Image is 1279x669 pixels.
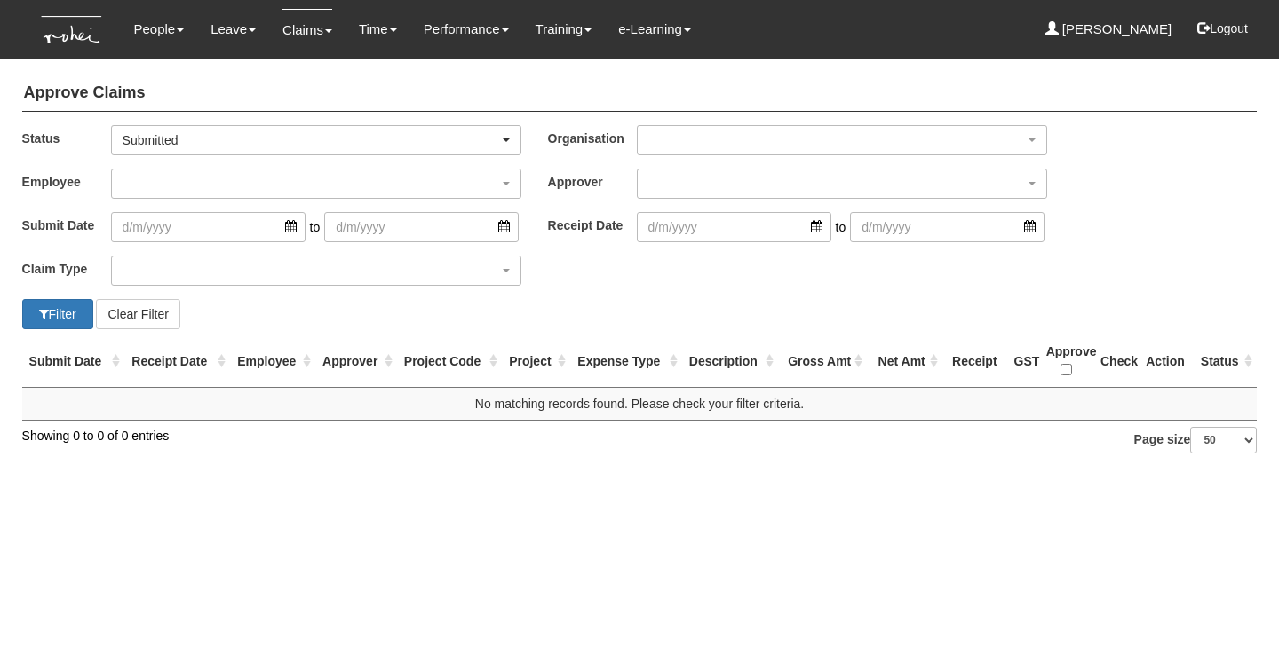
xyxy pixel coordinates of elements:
span: to [306,212,325,242]
td: No matching records found. Please check your filter criteria. [22,387,1258,420]
h4: Approve Claims [22,75,1258,112]
th: Receipt [942,335,1006,388]
label: Organisation [548,125,637,151]
th: Project Code : activate to sort column ascending [397,335,502,388]
span: to [831,212,851,242]
th: Approve [1039,335,1093,388]
th: Project : activate to sort column ascending [502,335,570,388]
th: Approver : activate to sort column ascending [315,335,397,388]
th: Expense Type : activate to sort column ascending [570,335,681,388]
th: Status : activate to sort column ascending [1194,335,1258,388]
a: Training [536,9,592,50]
div: Submitted [123,131,499,149]
input: d/m/yyyy [324,212,519,242]
label: Receipt Date [548,212,637,238]
th: GST [1007,335,1039,388]
a: Performance [424,9,509,50]
a: [PERSON_NAME] [1045,9,1172,50]
th: Submit Date : activate to sort column ascending [22,335,125,388]
a: Leave [211,9,256,50]
select: Page size [1190,427,1257,453]
th: Gross Amt : activate to sort column ascending [778,335,867,388]
label: Employee [22,169,111,194]
label: Status [22,125,111,151]
button: Submitted [111,125,521,155]
button: Filter [22,299,93,329]
input: d/m/yyyy [111,212,306,242]
button: Logout [1185,7,1260,50]
label: Claim Type [22,256,111,281]
input: d/m/yyyy [850,212,1045,242]
a: People [133,9,184,50]
input: d/m/yyyy [637,212,831,242]
a: Time [359,9,397,50]
th: Description : activate to sort column ascending [682,335,778,388]
th: Receipt Date : activate to sort column ascending [124,335,230,388]
th: Employee : activate to sort column ascending [230,335,315,388]
th: Net Amt : activate to sort column ascending [867,335,942,388]
label: Page size [1134,427,1258,453]
th: Action [1137,335,1194,388]
th: Check [1093,335,1137,388]
label: Approver [548,169,637,194]
label: Submit Date [22,212,111,238]
a: Claims [282,9,332,51]
a: e-Learning [618,9,691,50]
button: Clear Filter [96,299,179,329]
